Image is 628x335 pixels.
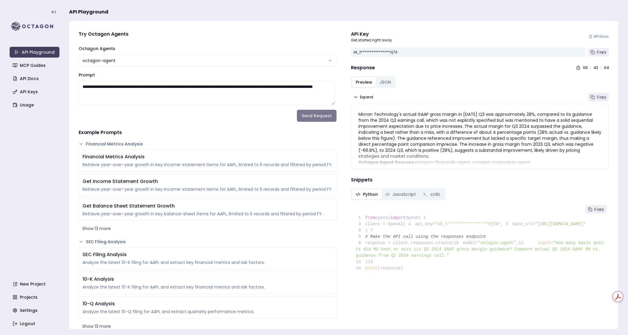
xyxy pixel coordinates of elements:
[83,162,333,168] div: Retrieve year-over-year growth in key income-statement items for AAPL, limited to 5 records and f...
[351,38,392,43] p: Get started right away
[79,129,337,136] h4: Example Prompts
[79,321,337,332] button: Show 13 more
[356,215,365,221] span: 1
[83,284,333,290] div: Analyze the latest 10-K filing for AAPL and extract key financial metrics and risk factors.
[351,31,392,38] div: API Key
[586,205,606,214] button: Copy
[10,73,60,84] a: API Docs
[604,65,609,70] div: 04
[79,46,115,52] label: Octagon Agents
[421,215,430,221] span: 2
[516,241,518,245] span: ,
[356,241,603,258] span: "How many basis points did MU beat or miss its Q3 2024 GAAP gross margin guidance? Compare actual...
[358,111,601,159] p: Micron Technology's actual GAAP gross margin in [DATE] Q3 was approximately 28%, compared to its ...
[596,50,606,55] span: Copy
[79,239,337,245] button: SEC Filing Analysis
[356,265,365,271] span: 14
[351,93,376,101] button: Expand
[358,159,415,165] strong: Octagon Agent Sources:
[406,221,415,227] span: 4
[589,34,609,39] a: API Docs
[356,234,365,240] span: 8
[430,191,440,197] span: cURL
[356,228,368,233] span: )
[392,191,416,197] span: JavaScript
[351,176,609,184] h4: Snippets
[463,241,478,245] span: model=
[536,222,586,226] span: "[URL][DOMAIN_NAME]"
[538,241,551,245] span: input
[356,227,365,234] span: 6
[83,300,333,307] div: 10-Q Analysis
[363,191,378,197] span: Python
[358,159,601,165] p: octagon-financials-agent, octagon-transcripts-agent
[10,279,60,289] a: New Project
[297,110,337,122] button: Send Request
[352,77,376,87] button: Preview
[83,186,333,192] div: Retrieve year-over-year growth in key income-statement items for AAPL, limited to 5 records and f...
[503,221,513,227] span: 5
[368,227,377,234] span: 7
[376,77,394,87] button: JSON
[356,259,368,264] span: )
[360,95,373,100] span: Expand
[356,259,365,265] span: 12
[10,292,60,303] a: Projects
[365,234,486,239] span: # Make the API call using the responses endpoint
[10,47,59,58] a: API Playground
[83,178,333,185] div: Get Income Statement Growth
[596,95,606,100] span: Copy
[583,65,588,70] div: 00
[83,259,333,265] div: Analyze the latest 10-K filing for AAPL and extract key financial metrics and risk factors.
[375,215,390,220] span: openai
[454,240,463,246] span: 10
[590,65,591,70] div: :
[368,259,377,265] span: 13
[10,20,59,32] img: logo-rect-yK7x_WSZ.svg
[10,86,60,97] a: API Keys
[415,222,435,226] span: api_key=
[365,215,376,220] span: from
[351,64,375,71] h4: Response
[478,241,516,245] span: "octagon-agent"
[501,222,503,226] span: ,
[406,215,421,220] span: OpenAI
[79,31,337,38] h4: Try Octagon Agents
[83,153,333,160] div: Financial Metrics Analysis
[356,221,365,227] span: 3
[356,240,365,246] span: 9
[518,240,528,246] span: 11
[378,266,403,271] span: (response)
[356,222,406,226] span: client = OpenAI(
[83,309,333,315] div: Analyze the latest 10-Q filing for AAPL and extract quarterly performance metrics.
[69,8,108,16] span: API Playground
[588,48,609,56] button: Copy
[365,266,378,271] span: print
[10,305,60,316] a: Settings
[83,211,333,217] div: Retrieve year-over-year growth in key balance-sheet items for AAPL, limited to 5 records and filt...
[356,241,454,245] span: response = client.responses.create(
[391,215,406,220] span: import
[10,318,60,329] a: Logout
[79,141,337,147] button: Financial Metrics Analysis
[79,72,95,78] label: Prompt
[601,65,602,70] div: :
[79,223,337,234] button: Show 13 more
[551,241,553,245] span: =
[83,276,333,283] div: 10-K Analysis
[588,93,609,101] button: Copy
[513,222,536,226] span: base_url=
[10,100,60,110] a: Usage
[83,202,333,210] div: Get Balance Sheet Statement Growth
[594,207,604,212] span: Copy
[593,65,598,70] div: 42
[10,60,60,71] a: MCP Guides
[83,251,333,258] div: SEC Filing Analysis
